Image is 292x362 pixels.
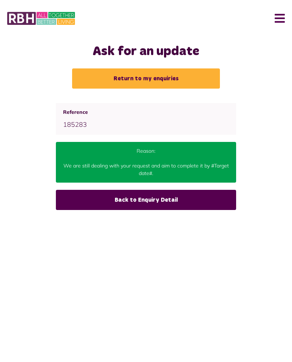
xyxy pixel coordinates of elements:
span: Reference [63,108,88,116]
a: Return to my enquiries [72,68,220,89]
span: 185283 [63,120,87,129]
p: Reason: [63,147,229,155]
p: We are still dealing with your request and aim to complete it by #Target date#. [63,162,229,177]
a: Back to Enquiry Detail [56,190,236,210]
h1: Ask for an update [7,44,285,59]
img: MyRBH [7,11,75,26]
